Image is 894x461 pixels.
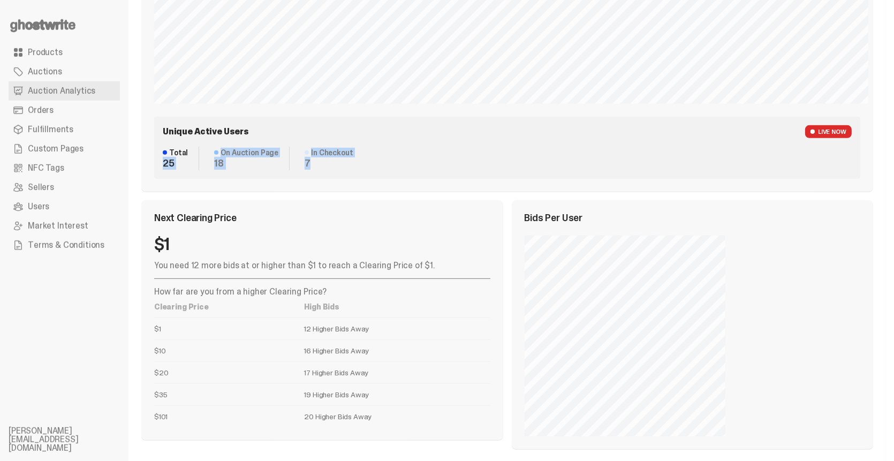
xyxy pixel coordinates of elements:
[9,81,120,101] a: Auction Analytics
[28,164,64,172] span: NFC Tags
[163,149,188,156] dt: Total
[9,120,120,139] a: Fulfillments
[9,62,120,81] a: Auctions
[9,158,120,178] a: NFC Tags
[214,158,278,168] dd: 18
[9,197,120,216] a: Users
[304,405,490,427] td: 20 Higher Bids Away
[28,145,84,153] span: Custom Pages
[163,127,249,136] span: Unique Active Users
[28,183,54,192] span: Sellers
[304,339,490,361] td: 16 Higher Bids Away
[214,149,278,156] dt: On Auction Page
[805,125,852,138] span: LIVE NOW
[9,236,120,255] a: Terms & Conditions
[9,427,137,452] li: [PERSON_NAME][EMAIL_ADDRESS][DOMAIN_NAME]
[154,236,490,253] div: $1
[154,361,304,383] td: $20
[9,178,120,197] a: Sellers
[9,43,120,62] a: Products
[525,213,583,223] span: Bids Per User
[304,383,490,405] td: 19 Higher Bids Away
[154,288,490,296] p: How far are you from a higher Clearing Price?
[154,261,490,270] p: You need 12 more bids at or higher than $1 to reach a Clearing Price of $1.
[304,318,490,339] td: 12 Higher Bids Away
[305,158,353,168] dd: 7
[28,202,49,211] span: Users
[28,222,88,230] span: Market Interest
[163,158,188,168] dd: 25
[9,139,120,158] a: Custom Pages
[28,67,62,76] span: Auctions
[154,296,304,318] th: Clearing Price
[28,48,63,57] span: Products
[9,216,120,236] a: Market Interest
[28,87,95,95] span: Auction Analytics
[154,405,304,427] td: $101
[28,241,104,250] span: Terms & Conditions
[305,149,353,156] dt: In Checkout
[154,383,304,405] td: $35
[304,361,490,383] td: 17 Higher Bids Away
[154,339,304,361] td: $10
[9,101,120,120] a: Orders
[304,296,490,318] th: High Bids
[28,125,73,134] span: Fulfillments
[154,213,237,223] span: Next Clearing Price
[154,318,304,339] td: $1
[28,106,54,115] span: Orders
